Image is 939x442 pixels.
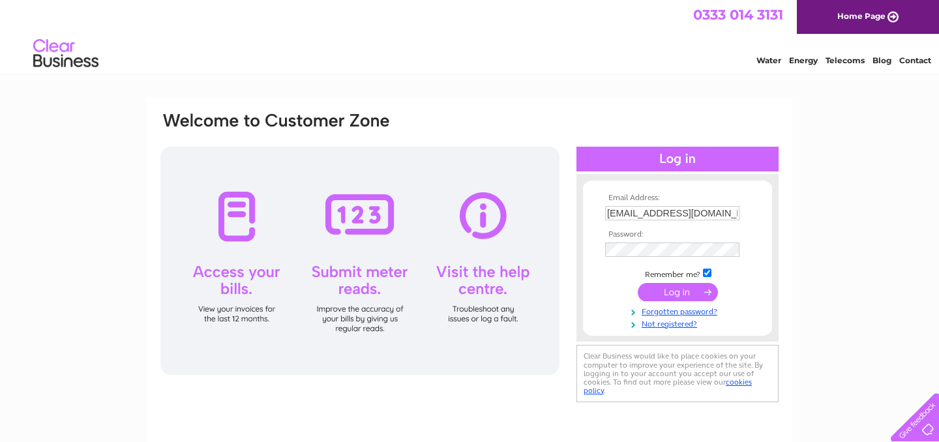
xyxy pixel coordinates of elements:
a: cookies policy [584,377,752,395]
th: Password: [602,230,753,239]
a: Contact [899,55,931,65]
a: Energy [789,55,818,65]
div: Clear Business would like to place cookies on your computer to improve your experience of the sit... [576,345,779,402]
img: logo.png [33,34,99,74]
a: Forgotten password? [605,304,753,317]
th: Email Address: [602,194,753,203]
div: Clear Business is a trading name of Verastar Limited (registered in [GEOGRAPHIC_DATA] No. 3667643... [162,7,779,63]
a: Water [756,55,781,65]
a: Not registered? [605,317,753,329]
a: Telecoms [826,55,865,65]
a: 0333 014 3131 [693,7,783,23]
td: Remember me? [602,267,753,280]
input: Submit [638,283,718,301]
a: Blog [872,55,891,65]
